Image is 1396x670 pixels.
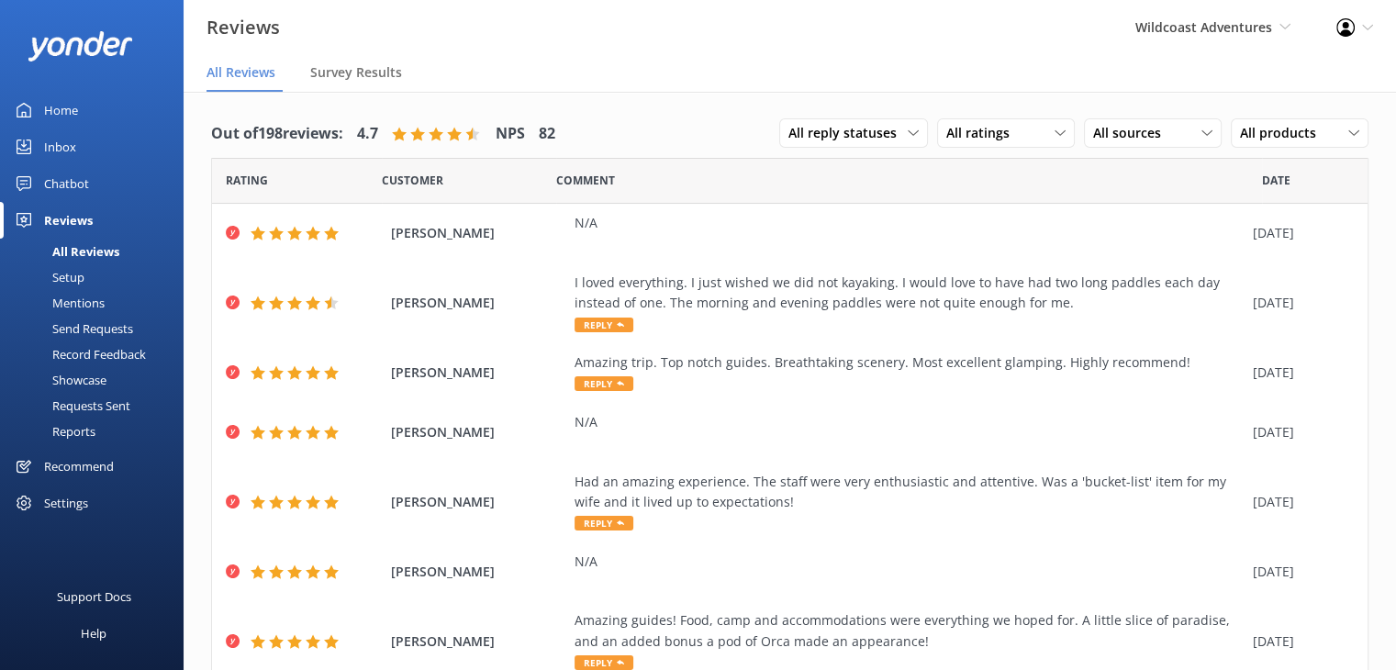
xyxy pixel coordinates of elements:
[57,578,131,615] div: Support Docs
[946,123,1021,143] span: All ratings
[1253,492,1345,512] div: [DATE]
[575,412,1244,432] div: N/A
[44,165,89,202] div: Chatbot
[207,63,275,82] span: All Reviews
[11,290,105,316] div: Mentions
[575,273,1244,314] div: I loved everything. I just wished we did not kayaking. I would love to have had two long paddles ...
[1253,293,1345,313] div: [DATE]
[391,562,565,582] span: [PERSON_NAME]
[575,352,1244,373] div: Amazing trip. Top notch guides. Breathtaking scenery. Most excellent glamping. Highly recommend!
[391,631,565,652] span: [PERSON_NAME]
[310,63,402,82] span: Survey Results
[391,223,565,243] span: [PERSON_NAME]
[11,367,106,393] div: Showcase
[207,13,280,42] h3: Reviews
[539,122,555,146] h4: 82
[226,172,268,189] span: Date
[28,31,133,61] img: yonder-white-logo.png
[44,92,78,128] div: Home
[211,122,343,146] h4: Out of 198 reviews:
[11,393,184,419] a: Requests Sent
[1262,172,1290,189] span: Date
[11,367,184,393] a: Showcase
[575,655,633,670] span: Reply
[11,341,146,367] div: Record Feedback
[11,239,119,264] div: All Reviews
[11,264,184,290] a: Setup
[575,610,1244,652] div: Amazing guides! Food, camp and accommodations were everything we hoped for. A little slice of par...
[575,213,1244,233] div: N/A
[44,202,93,239] div: Reviews
[11,393,130,419] div: Requests Sent
[575,376,633,391] span: Reply
[1253,363,1345,383] div: [DATE]
[1253,562,1345,582] div: [DATE]
[1135,18,1272,36] span: Wildcoast Adventures
[11,419,95,444] div: Reports
[11,316,184,341] a: Send Requests
[575,552,1244,572] div: N/A
[44,448,114,485] div: Recommend
[575,318,633,332] span: Reply
[382,172,443,189] span: Date
[391,363,565,383] span: [PERSON_NAME]
[357,122,378,146] h4: 4.7
[391,422,565,442] span: [PERSON_NAME]
[391,293,565,313] span: [PERSON_NAME]
[556,172,615,189] span: Question
[81,615,106,652] div: Help
[11,290,184,316] a: Mentions
[391,492,565,512] span: [PERSON_NAME]
[44,485,88,521] div: Settings
[44,128,76,165] div: Inbox
[1253,223,1345,243] div: [DATE]
[11,264,84,290] div: Setup
[11,341,184,367] a: Record Feedback
[496,122,525,146] h4: NPS
[11,316,133,341] div: Send Requests
[1240,123,1327,143] span: All products
[1253,631,1345,652] div: [DATE]
[11,419,184,444] a: Reports
[1253,422,1345,442] div: [DATE]
[575,516,633,530] span: Reply
[788,123,908,143] span: All reply statuses
[11,239,184,264] a: All Reviews
[575,472,1244,513] div: Had an amazing experience. The staff were very enthusiastic and attentive. Was a 'bucket-list' it...
[1093,123,1172,143] span: All sources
